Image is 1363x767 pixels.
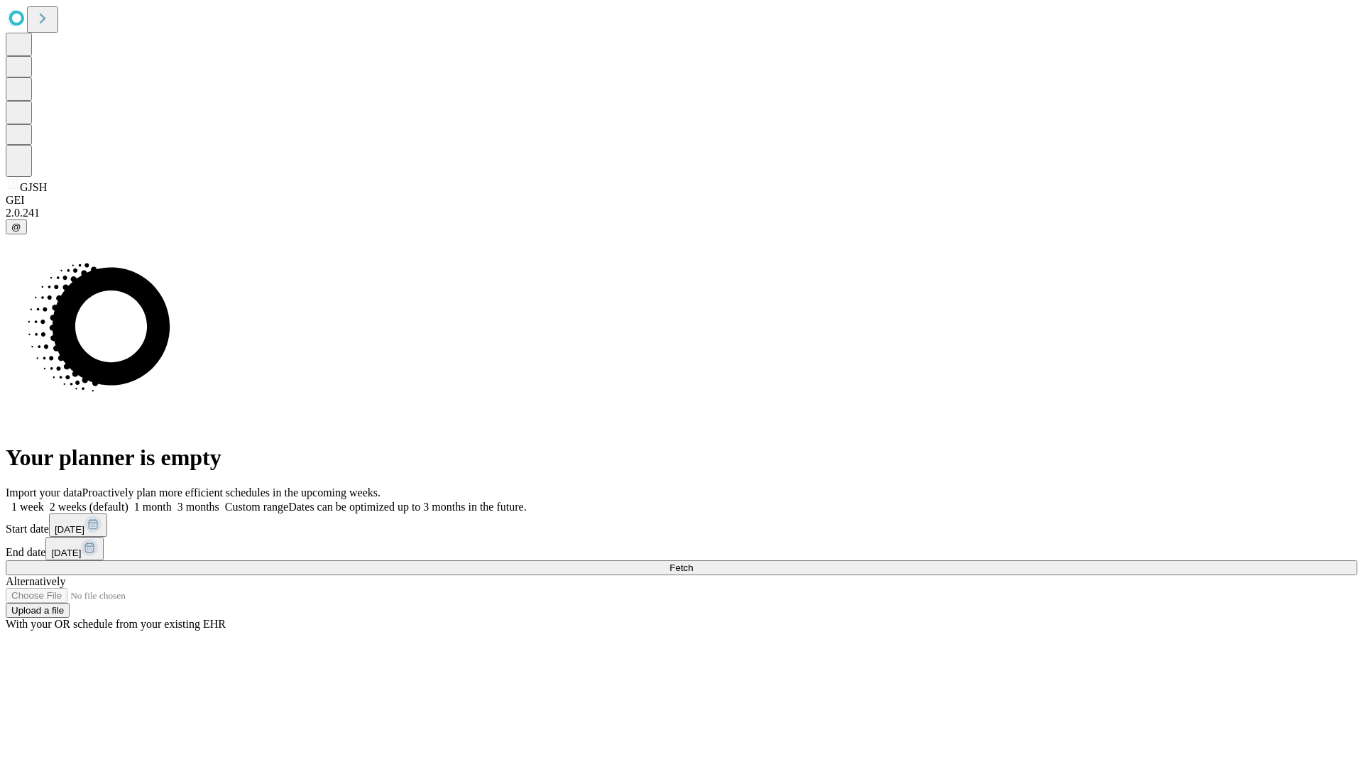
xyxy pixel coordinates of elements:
button: Fetch [6,560,1357,575]
span: Proactively plan more efficient schedules in the upcoming weeks. [82,486,381,499]
span: @ [11,222,21,232]
span: Alternatively [6,575,65,587]
span: 3 months [177,501,219,513]
button: Upload a file [6,603,70,618]
button: [DATE] [49,513,107,537]
div: End date [6,537,1357,560]
span: Dates can be optimized up to 3 months in the future. [288,501,526,513]
span: 1 month [134,501,172,513]
h1: Your planner is empty [6,445,1357,471]
span: Custom range [225,501,288,513]
span: Fetch [669,562,693,573]
span: GJSH [20,181,47,193]
span: Import your data [6,486,82,499]
div: Start date [6,513,1357,537]
div: GEI [6,194,1357,207]
button: @ [6,219,27,234]
span: 1 week [11,501,44,513]
span: With your OR schedule from your existing EHR [6,618,226,630]
button: [DATE] [45,537,104,560]
span: 2 weeks (default) [50,501,128,513]
span: [DATE] [55,524,84,535]
span: [DATE] [51,548,81,558]
div: 2.0.241 [6,207,1357,219]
